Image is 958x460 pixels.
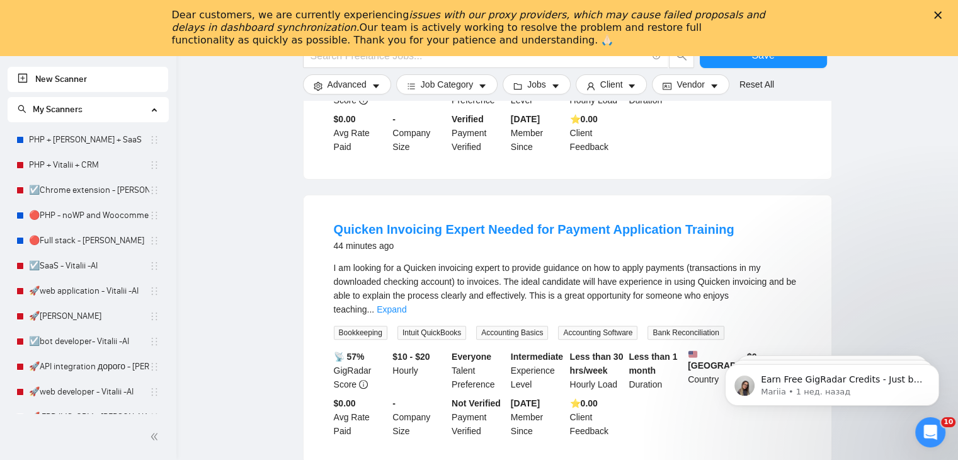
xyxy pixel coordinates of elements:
div: Avg Rate Paid [331,112,391,154]
img: 🇺🇸 [688,350,697,359]
b: [DATE] [511,398,540,408]
button: Save [700,43,827,68]
span: Client [600,78,623,91]
li: ☑️SaaS - Vitalii -AI [8,253,168,279]
div: Client Feedback [567,396,627,438]
span: bars [407,81,416,91]
b: [DATE] [511,114,540,124]
div: Payment Verified [449,396,508,438]
button: settingAdvancedcaret-down [303,74,391,95]
span: holder [149,261,159,271]
span: search [670,50,693,61]
span: Accounting Software [558,326,637,340]
a: New Scanner [18,67,158,92]
a: ☑️Chrome extension - [PERSON_NAME] [29,178,149,203]
span: holder [149,311,159,321]
a: PHP + [PERSON_NAME] + SaaS [29,127,149,152]
span: holder [149,362,159,372]
li: 🔴PHP - noWP and Woocommerce - Vasyl -AI [8,203,168,228]
b: [GEOGRAPHIC_DATA] [688,350,782,371]
div: Experience Level [508,350,567,391]
span: caret-down [478,81,487,91]
li: 🚀AI - Victor [8,304,168,329]
div: 44 minutes ago [334,238,734,253]
span: Bank Reconciliation [647,326,724,340]
span: holder [149,185,159,195]
span: user [586,81,595,91]
div: Member Since [508,112,567,154]
a: Expand [377,304,406,314]
span: My Scanners [33,104,83,115]
li: 🚀 ERP, IMS, CRM - Victor [8,405,168,430]
a: PHP + Vitalii + CRM [29,152,149,178]
li: ☑️Chrome extension - Vasyl [8,178,168,203]
li: New Scanner [8,67,168,92]
span: caret-down [710,81,719,91]
li: 🚀web developer - Vitalii -AI [8,379,168,405]
a: 🚀 ERP, IMS, CRM - [PERSON_NAME] [29,405,149,430]
li: 🚀API integration дорого - Victor [8,354,168,379]
b: - [392,114,396,124]
li: 🔴Full stack - Vasyl -AI [8,228,168,253]
span: I am looking for a Quicken invoicing expert to provide guidance on how to apply payments (transac... [334,263,796,314]
span: Vendor [676,78,704,91]
span: Job Category [421,78,473,91]
div: GigRadar Score [331,350,391,391]
span: holder [149,210,159,221]
div: Company Size [390,396,449,438]
b: Everyone [452,352,491,362]
b: $10 - $20 [392,352,430,362]
b: Verified [452,114,484,124]
div: Hourly [390,350,449,391]
a: 🚀API integration дорого - [PERSON_NAME] [29,354,149,379]
b: ⭐️ 0.00 [570,398,598,408]
button: idcardVendorcaret-down [652,74,729,95]
a: 🚀web developer - Vitalii -AI [29,379,149,405]
button: userClientcaret-down [576,74,647,95]
li: 🚀web application - Vitalii -AI [8,279,168,304]
div: Dear customers, we are currently experiencing Our team is actively working to resolve the problem... [172,9,767,47]
b: $0.00 [334,398,356,408]
b: Less than 30 hrs/week [570,352,624,376]
div: I am looking for a Quicken invoicing expert to provide guidance on how to apply payments (transac... [334,261,801,316]
div: Hourly Load [567,350,627,391]
a: 🔴Full stack - [PERSON_NAME] [29,228,149,253]
span: info-circle [653,52,661,60]
iframe: Intercom notifications сообщение [706,338,958,426]
a: Quicken Invoicing Expert Needed for Payment Application Training [334,222,734,236]
div: Payment Verified [449,112,508,154]
div: Avg Rate Paid [331,396,391,438]
span: Jobs [527,78,546,91]
span: holder [149,160,159,170]
span: caret-down [627,81,636,91]
a: Reset All [739,78,774,91]
span: folder [513,81,522,91]
span: 10 [941,417,955,427]
button: folderJobscaret-down [503,74,571,95]
li: ☑️bot developer- Vitalii -AI [8,329,168,354]
input: Search Freelance Jobs... [311,48,647,64]
span: Accounting Basics [476,326,548,340]
li: PHP + Vitalii + CRM [8,152,168,178]
div: Duration [626,350,685,391]
span: holder [149,336,159,347]
a: 🚀web application - Vitalii -AI [29,279,149,304]
div: Talent Preference [449,350,508,391]
button: search [669,43,694,68]
span: search [18,105,26,113]
span: holder [149,286,159,296]
span: My Scanners [18,104,83,115]
button: barsJob Categorycaret-down [396,74,498,95]
span: Intuit QuickBooks [397,326,466,340]
b: ⭐️ 0.00 [570,114,598,124]
a: 🚀[PERSON_NAME] [29,304,149,329]
span: ... [367,304,374,314]
iframe: Intercom live chat [915,417,945,447]
span: holder [149,412,159,422]
span: Advanced [328,78,367,91]
b: Not Verified [452,398,501,408]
